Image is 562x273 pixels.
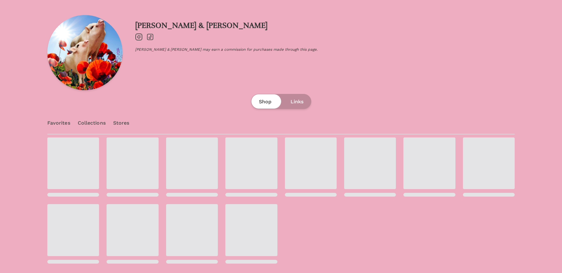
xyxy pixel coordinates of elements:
[113,112,129,134] a: Stores
[291,98,303,106] span: Links
[78,112,106,134] a: Collections
[259,98,271,106] span: Shop
[135,47,515,52] p: [PERSON_NAME] & [PERSON_NAME] may earn a commission for purchases made through this page.
[135,21,268,30] a: [PERSON_NAME] & [PERSON_NAME]
[47,15,123,90] img: Profile picture
[47,112,70,134] a: Favorites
